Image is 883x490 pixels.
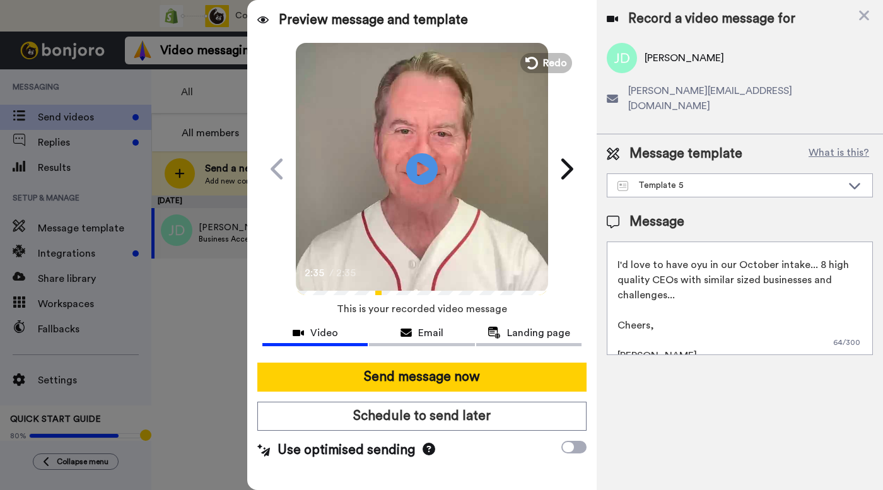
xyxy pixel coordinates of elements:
span: Landing page [507,325,570,341]
div: Template 5 [617,179,842,192]
img: Message-temps.svg [617,181,628,191]
span: Message template [629,144,742,163]
button: Schedule to send later [257,402,587,431]
span: 2:35 [336,265,358,281]
span: Message [629,213,684,231]
textarea: Hey {first_name}, I've just recorded a quick 1:1 video for you about our Business Accelerator Pro... [607,242,873,355]
span: Email [418,325,443,341]
span: 2:35 [305,265,327,281]
span: This is your recorded video message [337,295,507,323]
button: Send message now [257,363,587,392]
span: / [329,265,334,281]
span: Use optimised sending [278,441,415,460]
button: What is this? [805,144,873,163]
span: Video [310,325,338,341]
